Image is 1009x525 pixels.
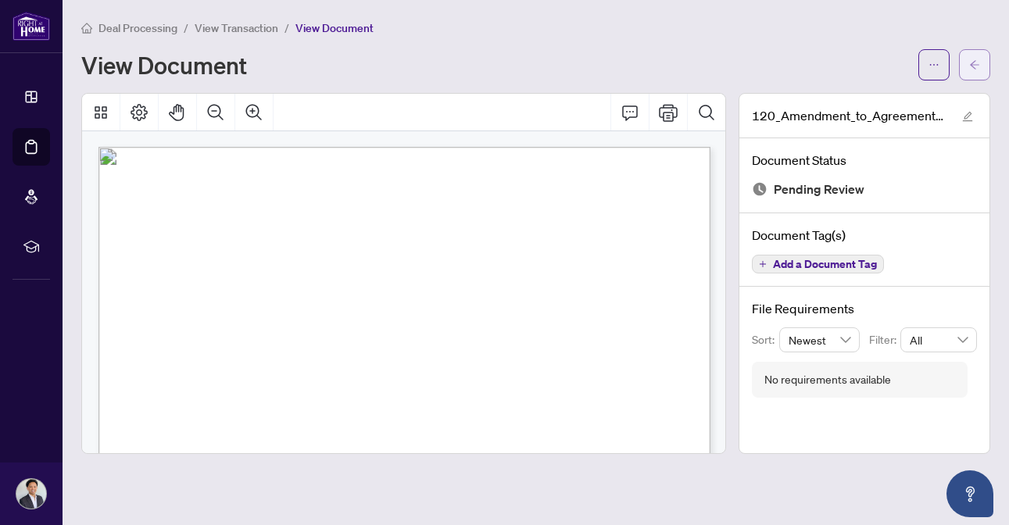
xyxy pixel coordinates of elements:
[774,179,864,200] span: Pending Review
[752,299,977,318] h4: File Requirements
[752,226,977,245] h4: Document Tag(s)
[195,21,278,35] span: View Transaction
[16,479,46,509] img: Profile Icon
[295,21,374,35] span: View Document
[764,371,891,388] div: No requirements available
[752,255,884,273] button: Add a Document Tag
[910,328,968,352] span: All
[752,151,977,170] h4: Document Status
[789,328,851,352] span: Newest
[928,59,939,70] span: ellipsis
[946,470,993,517] button: Open asap
[752,331,779,348] p: Sort:
[869,331,900,348] p: Filter:
[752,181,767,197] img: Document Status
[752,106,947,125] span: 120_Amendment_to_Agreement_of_Purchase_and_Sale_-_A_-_PropTx-[PERSON_NAME].pdf
[81,23,92,34] span: home
[284,19,289,37] li: /
[13,12,50,41] img: logo
[81,52,247,77] h1: View Document
[773,259,877,270] span: Add a Document Tag
[98,21,177,35] span: Deal Processing
[962,111,973,122] span: edit
[969,59,980,70] span: arrow-left
[759,260,767,268] span: plus
[184,19,188,37] li: /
